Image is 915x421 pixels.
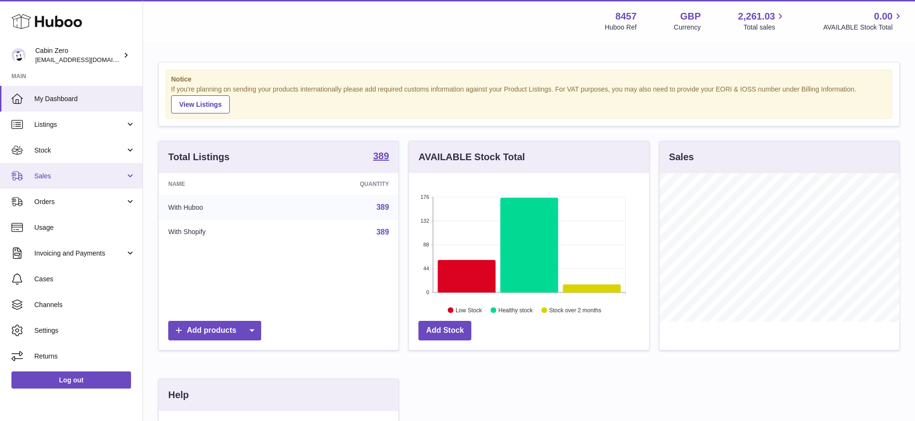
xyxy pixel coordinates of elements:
strong: Notice [171,75,887,84]
h3: Help [168,389,189,401]
span: 0.00 [874,10,893,23]
strong: GBP [680,10,701,23]
a: Log out [11,371,131,389]
span: Sales [34,172,125,181]
span: AVAILABLE Stock Total [823,23,904,32]
strong: 8457 [615,10,637,23]
text: 176 [420,194,429,200]
a: Add products [168,321,261,340]
div: Cabin Zero [35,46,121,64]
th: Quantity [288,173,398,195]
td: With Huboo [159,195,288,220]
a: 389 [376,203,389,211]
td: With Shopify [159,220,288,245]
a: View Listings [171,95,230,113]
h3: AVAILABLE Stock Total [418,151,525,164]
a: 2,261.03 Total sales [738,10,786,32]
span: Stock [34,146,125,155]
a: Add Stock [418,321,471,340]
span: Total sales [743,23,786,32]
span: My Dashboard [34,94,135,103]
span: Invoicing and Payments [34,249,125,258]
span: [EMAIL_ADDRESS][DOMAIN_NAME] [35,56,140,63]
span: Usage [34,223,135,232]
span: Settings [34,326,135,335]
a: 0.00 AVAILABLE Stock Total [823,10,904,32]
span: Orders [34,197,125,206]
div: Currency [674,23,701,32]
th: Name [159,173,288,195]
div: If you're planning on sending your products internationally please add required customs informati... [171,85,887,113]
span: Returns [34,352,135,361]
span: 2,261.03 [738,10,775,23]
a: 389 [373,151,389,163]
text: Stock over 2 months [549,307,601,313]
text: 132 [420,218,429,224]
text: 88 [424,242,429,247]
img: huboo@cabinzero.com [11,48,26,62]
h3: Sales [669,151,694,164]
text: 44 [424,266,429,271]
text: 0 [427,289,429,295]
strong: 389 [373,151,389,161]
text: Low Stock [456,307,482,313]
text: Healthy stock [498,307,533,313]
div: Huboo Ref [605,23,637,32]
span: Cases [34,275,135,284]
span: Listings [34,120,125,129]
a: 389 [376,228,389,236]
h3: Total Listings [168,151,230,164]
span: Channels [34,300,135,309]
